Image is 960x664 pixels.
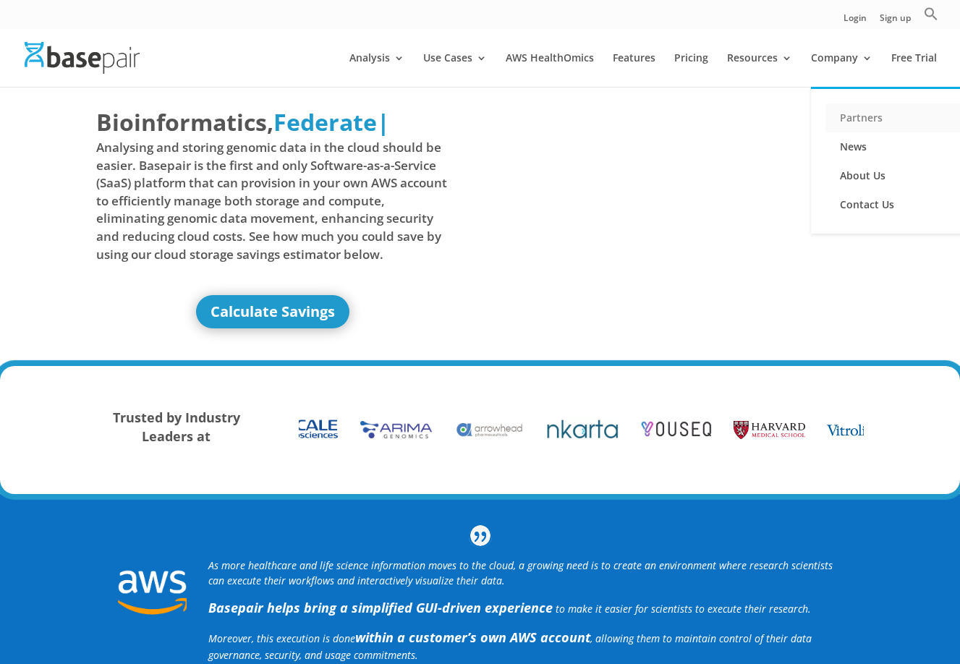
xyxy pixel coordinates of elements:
[674,53,708,87] a: Pricing
[208,558,833,587] i: As more healthcare and life science information moves to the cloud, a growing need is to create a...
[506,53,594,87] a: AWS HealthOmics
[613,53,655,87] a: Features
[924,7,938,29] a: Search Icon Link
[273,106,377,137] span: Federate
[25,42,140,73] img: Basepair
[96,139,450,263] span: Analysing and storing genomic data in the cloud should be easier. Basepair is the first and only ...
[377,106,390,137] span: |
[113,409,240,445] strong: Trusted by Industry Leaders at
[490,106,844,305] iframe: Basepair - NGS Analysis Simplified
[880,14,911,29] a: Sign up
[811,53,872,87] a: Company
[349,53,404,87] a: Analysis
[423,53,487,87] a: Use Cases
[355,629,590,646] b: within a customer’s own AWS account
[891,53,937,87] a: Free Trial
[208,599,553,616] strong: Basepair helps bring a simplified GUI-driven experience
[924,7,938,21] svg: Search
[844,14,867,29] a: Login
[196,295,349,328] a: Calculate Savings
[727,53,792,87] a: Resources
[208,631,812,662] span: Moreover, this execution is done , allowing them to maintain control of their data governance, se...
[556,602,811,616] span: to make it easier for scientists to execute their research.
[682,560,943,647] iframe: Drift Widget Chat Controller
[96,106,273,139] span: Bioinformatics,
